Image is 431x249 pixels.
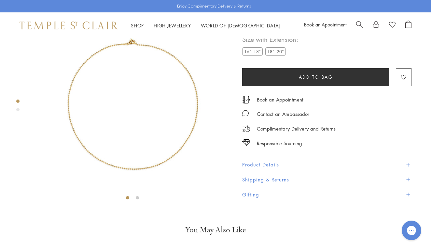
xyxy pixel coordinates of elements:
[242,110,249,117] img: MessageIcon-01_2.svg
[242,157,411,172] button: Product Details
[398,218,424,242] iframe: Gorgias live chat messenger
[257,125,336,133] p: Complimentary Delivery and Returns
[177,3,251,9] p: Enjoy Complimentary Delivery & Returns
[304,21,346,28] a: Book an Appointment
[242,96,250,103] img: icon_appointment.svg
[299,73,333,81] span: Add to bag
[257,139,302,148] div: Responsible Sourcing
[356,21,363,30] a: Search
[257,96,303,103] a: Book an Appointment
[265,47,286,55] label: 18"–20"
[154,22,191,29] a: High JewelleryHigh Jewellery
[242,187,411,202] button: Gifting
[131,22,281,30] nav: Main navigation
[242,139,250,146] img: icon_sourcing.svg
[242,125,250,133] img: icon_delivery.svg
[20,22,118,29] img: Temple St. Clair
[131,22,144,29] a: ShopShop
[16,98,20,117] div: Product gallery navigation
[257,110,309,118] div: Contact an Ambassador
[242,172,411,187] button: Shipping & Returns
[242,47,263,55] label: 16"–18"
[26,225,405,235] h3: You May Also Like
[201,22,281,29] a: World of [DEMOGRAPHIC_DATA]World of [DEMOGRAPHIC_DATA]
[242,68,389,86] button: Add to bag
[389,21,396,30] a: View Wishlist
[242,34,298,45] span: Size with Extension:
[405,21,411,30] a: Open Shopping Bag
